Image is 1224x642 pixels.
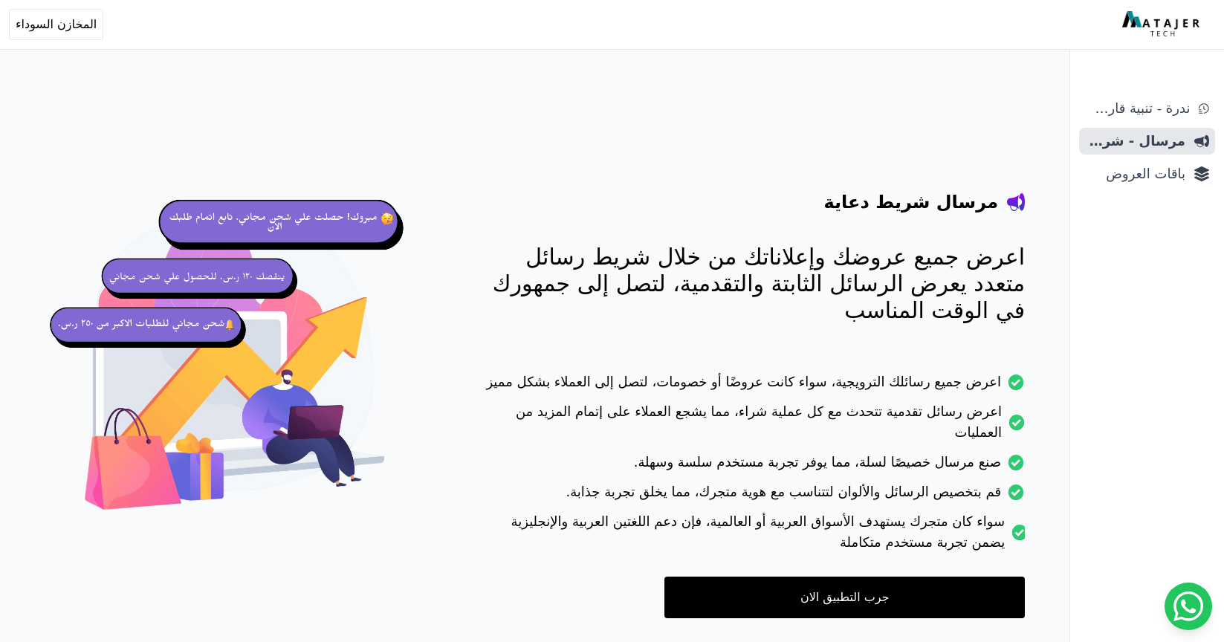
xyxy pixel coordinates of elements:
button: المخازن السوداء [9,9,103,40]
span: باقات العروض [1085,163,1185,184]
img: MatajerTech Logo [1122,11,1203,38]
li: صنع مرسال خصيصًا لسلة، مما يوفر تجربة مستخدم سلسة وسهلة. [485,452,1025,481]
li: سواء كان متجرك يستهدف الأسواق العربية أو العالمية، فإن دعم اللغتين العربية والإنجليزية يضمن تجربة... [485,511,1025,562]
span: المخازن السوداء [16,16,97,33]
h4: مرسال شريط دعاية [824,190,998,214]
span: ندرة - تنبية قارب علي النفاذ [1085,98,1190,119]
li: اعرض رسائل تقدمية تتحدث مع كل عملية شراء، مما يشجع العملاء على إتمام المزيد من العمليات [485,401,1025,452]
a: جرب التطبيق الان [664,577,1025,618]
li: اعرض جميع رسائلك الترويجية، سواء كانت عروضًا أو خصومات، لتصل إلى العملاء بشكل مميز [485,372,1025,401]
img: hero [45,178,425,559]
li: قم بتخصيص الرسائل والألوان لتتناسب مع هوية متجرك، مما يخلق تجربة جذابة. [485,481,1025,511]
span: مرسال - شريط دعاية [1085,131,1185,152]
p: اعرض جميع عروضك وإعلاناتك من خلال شريط رسائل متعدد يعرض الرسائل الثابتة والتقدمية، لتصل إلى جمهور... [485,244,1025,324]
